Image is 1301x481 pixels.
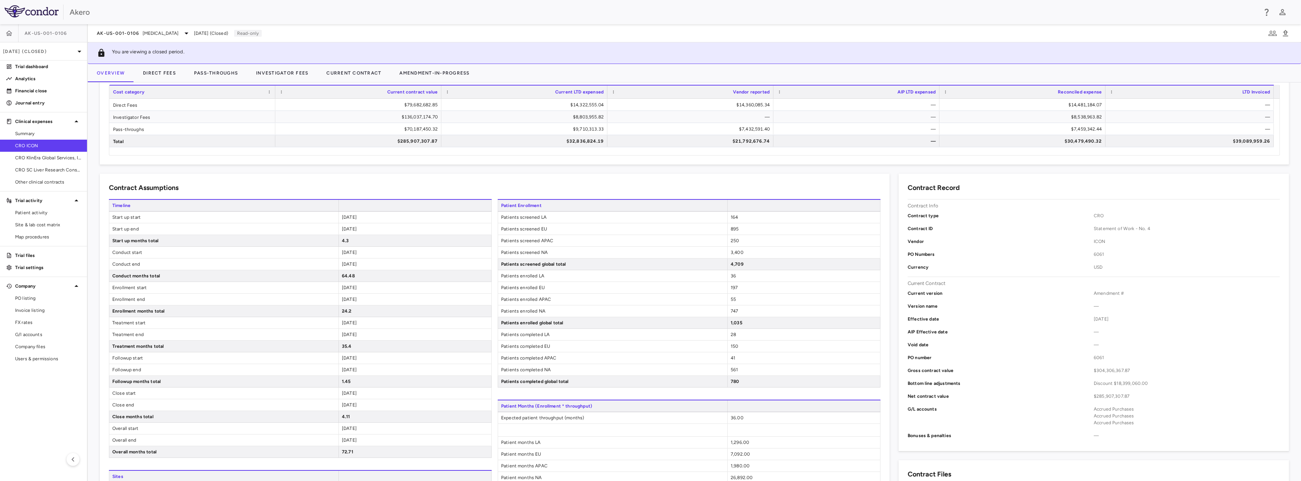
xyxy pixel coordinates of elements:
span: Overall months total [109,446,338,458]
div: Accrued Purchases [1094,413,1280,419]
span: [MEDICAL_DATA] [143,30,179,37]
div: $136,037,174.70 [282,111,438,123]
span: Patients enrolled NA [498,305,727,317]
div: — [1112,123,1270,135]
span: Close end [109,399,338,411]
span: Enrollment months total [109,305,338,317]
span: CRO [1094,212,1280,219]
span: 41 [731,355,735,361]
p: Read-only [234,30,262,37]
span: — [1094,303,1280,310]
img: logo-full-SnFGN8VE.png [5,5,59,17]
span: CRO KlinEra Global Services, Inc [15,154,81,161]
span: Vendor reported [733,89,770,95]
div: Accrued Purchases [1094,419,1280,426]
span: USD [1094,264,1280,271]
span: 72.71 [342,449,353,455]
span: 197 [731,285,737,290]
span: — [1094,432,1280,439]
span: Patients enrolled global total [498,317,727,328]
span: Start up months total [109,235,338,246]
span: Patient months EU [498,448,727,460]
p: Void date [908,341,1094,348]
div: Pass-throughs [109,123,275,135]
span: Start up end [109,223,338,235]
span: Cost category [113,89,144,95]
span: 150 [731,344,738,349]
span: $285,907,307.87 [1094,393,1280,400]
p: Current Contract [908,280,945,287]
p: Version name [908,303,1094,310]
span: 1.45 [342,379,351,384]
span: — [1094,328,1280,335]
span: Statement of Work - No. 4 [1094,225,1280,232]
p: You are viewing a closed period. [112,48,185,58]
span: 6061 [1094,251,1280,258]
div: $14,481,184.07 [946,99,1102,111]
p: PO number [908,354,1094,361]
span: AIP LTD expensed [897,89,936,95]
span: [DATE] [342,355,357,361]
p: Trial activity [15,197,72,204]
span: [DATE] [342,426,357,431]
span: Other clinical contracts [15,179,81,185]
p: Contract ID [908,225,1094,232]
span: [DATE] (Closed) [194,30,228,37]
p: Gross contract value [908,367,1094,374]
span: LTD Invoiced [1242,89,1270,95]
p: G/L accounts [908,406,1094,426]
div: $14,322,555.04 [448,99,604,111]
span: [DATE] [342,250,357,255]
span: Conduct start [109,247,338,258]
div: $32,836,824.19 [448,135,604,147]
span: Close months total [109,411,338,422]
p: Currency [908,264,1094,271]
button: Amendment-In-Progress [390,64,478,82]
span: 250 [731,238,739,243]
span: Overall start [109,423,338,434]
span: 7,092.00 [731,451,750,457]
span: Patients screened NA [498,247,727,258]
span: Followup start [109,352,338,364]
span: Patients enrolled EU [498,282,727,293]
div: $8,803,955.82 [448,111,604,123]
div: Investigator Fees [109,111,275,123]
span: 35.4 [342,344,352,349]
span: ICON [1094,238,1280,245]
span: Patients completed EU [498,341,727,352]
div: $285,907,307.87 [282,135,438,147]
span: Patients enrolled LA [498,270,727,282]
span: 28 [731,332,736,337]
button: Direct Fees [134,64,185,82]
div: — [780,135,936,147]
div: $7,459,342.44 [946,123,1102,135]
p: Company [15,283,72,290]
span: 1,035 [731,320,742,325]
div: — [1112,99,1270,111]
div: $14,360,085.34 [614,99,770,111]
button: Current Contract [317,64,390,82]
p: Current version [908,290,1094,297]
span: Expected patient throughput (months) [498,412,727,423]
div: $21,792,676.74 [614,135,770,147]
span: [DATE] [342,391,357,396]
span: [DATE] [342,262,357,267]
div: — [1112,111,1270,123]
span: Patient months LA [498,437,727,448]
span: 3,400 [731,250,744,255]
span: 24.2 [342,308,352,314]
div: Direct Fees [109,99,275,111]
p: Contract Info [908,202,938,209]
span: 4,709 [731,262,744,267]
span: 55 [731,297,736,302]
span: Treatment end [109,329,338,340]
span: 36.00 [731,415,744,420]
div: — [780,123,936,135]
span: Current contract value [387,89,438,95]
p: Trial dashboard [15,63,81,70]
h6: Contract Assumptions [109,183,179,193]
div: Discount $18,399,060.00 [1094,380,1280,387]
span: Patients enrolled APAC [498,294,727,305]
span: [DATE] [342,402,357,408]
div: $79,682,682.85 [282,99,438,111]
